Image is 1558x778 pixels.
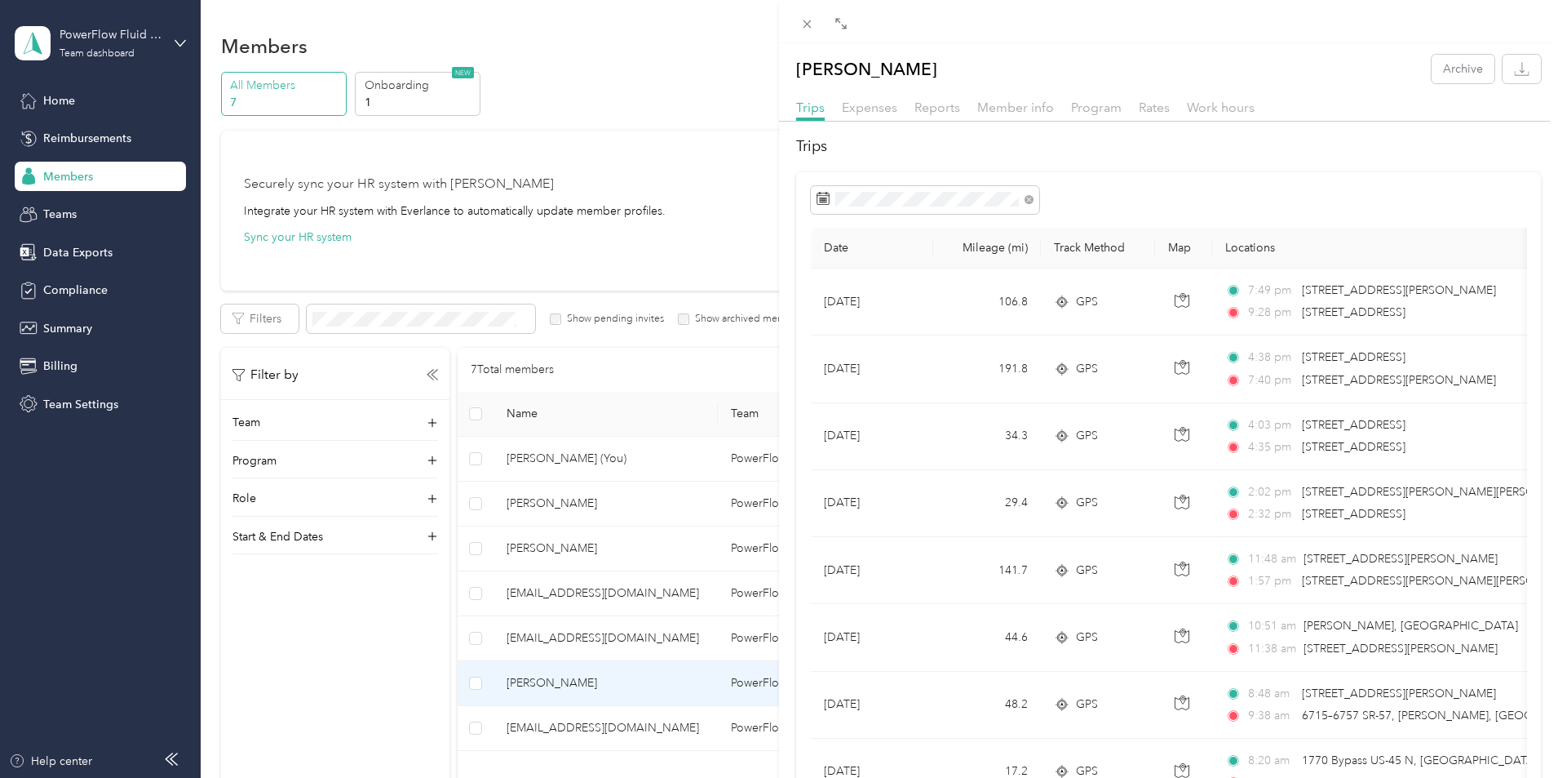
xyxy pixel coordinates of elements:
[811,672,933,739] td: [DATE]
[811,403,933,470] td: [DATE]
[1248,707,1295,725] span: 9:38 am
[1076,427,1098,445] span: GPS
[1302,507,1405,521] span: [STREET_ADDRESS]
[933,470,1041,537] td: 29.4
[1248,416,1295,434] span: 4:03 pm
[1302,305,1405,319] span: [STREET_ADDRESS]
[1041,228,1155,269] th: Track Method
[933,228,1041,269] th: Mileage (mi)
[1076,360,1098,378] span: GPS
[1076,696,1098,714] span: GPS
[1248,483,1295,501] span: 2:02 pm
[1248,685,1295,703] span: 8:48 am
[796,100,825,115] span: Trips
[933,604,1041,671] td: 44.6
[811,470,933,537] td: [DATE]
[1302,373,1496,387] span: [STREET_ADDRESS][PERSON_NAME]
[1303,642,1498,656] span: [STREET_ADDRESS][PERSON_NAME]
[933,269,1041,336] td: 106.8
[933,403,1041,470] td: 34.3
[1248,752,1295,770] span: 8:20 am
[1076,494,1098,512] span: GPS
[1071,100,1122,115] span: Program
[1187,100,1255,115] span: Work hours
[1467,687,1558,778] iframe: Everlance-gr Chat Button Frame
[1155,228,1212,269] th: Map
[1139,100,1170,115] span: Rates
[1302,283,1496,297] span: [STREET_ADDRESS][PERSON_NAME]
[1248,371,1295,389] span: 7:40 pm
[1248,349,1295,367] span: 4:38 pm
[1076,293,1098,311] span: GPS
[1432,55,1494,83] button: Archive
[1302,440,1405,454] span: [STREET_ADDRESS]
[1248,550,1296,568] span: 11:48 am
[811,604,933,671] td: [DATE]
[811,228,933,269] th: Date
[1303,619,1518,633] span: [PERSON_NAME], [GEOGRAPHIC_DATA]
[796,55,937,83] p: [PERSON_NAME]
[1248,282,1295,300] span: 7:49 pm
[796,136,1541,158] h2: Trips
[1076,629,1098,647] span: GPS
[933,336,1041,402] td: 191.8
[933,537,1041,604] td: 141.7
[811,336,933,402] td: [DATE]
[811,269,933,336] td: [DATE]
[1302,350,1405,364] span: [STREET_ADDRESS]
[977,100,1054,115] span: Member info
[1302,687,1496,700] span: [STREET_ADDRESS][PERSON_NAME]
[1248,505,1295,523] span: 2:32 pm
[1248,438,1295,456] span: 4:35 pm
[933,672,1041,739] td: 48.2
[1302,418,1405,432] span: [STREET_ADDRESS]
[914,100,960,115] span: Reports
[1248,572,1295,590] span: 1:57 pm
[842,100,897,115] span: Expenses
[1248,640,1296,658] span: 11:38 am
[1248,304,1295,322] span: 9:28 pm
[1248,617,1296,635] span: 10:51 am
[1303,552,1498,566] span: [STREET_ADDRESS][PERSON_NAME]
[811,537,933,604] td: [DATE]
[1076,562,1098,580] span: GPS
